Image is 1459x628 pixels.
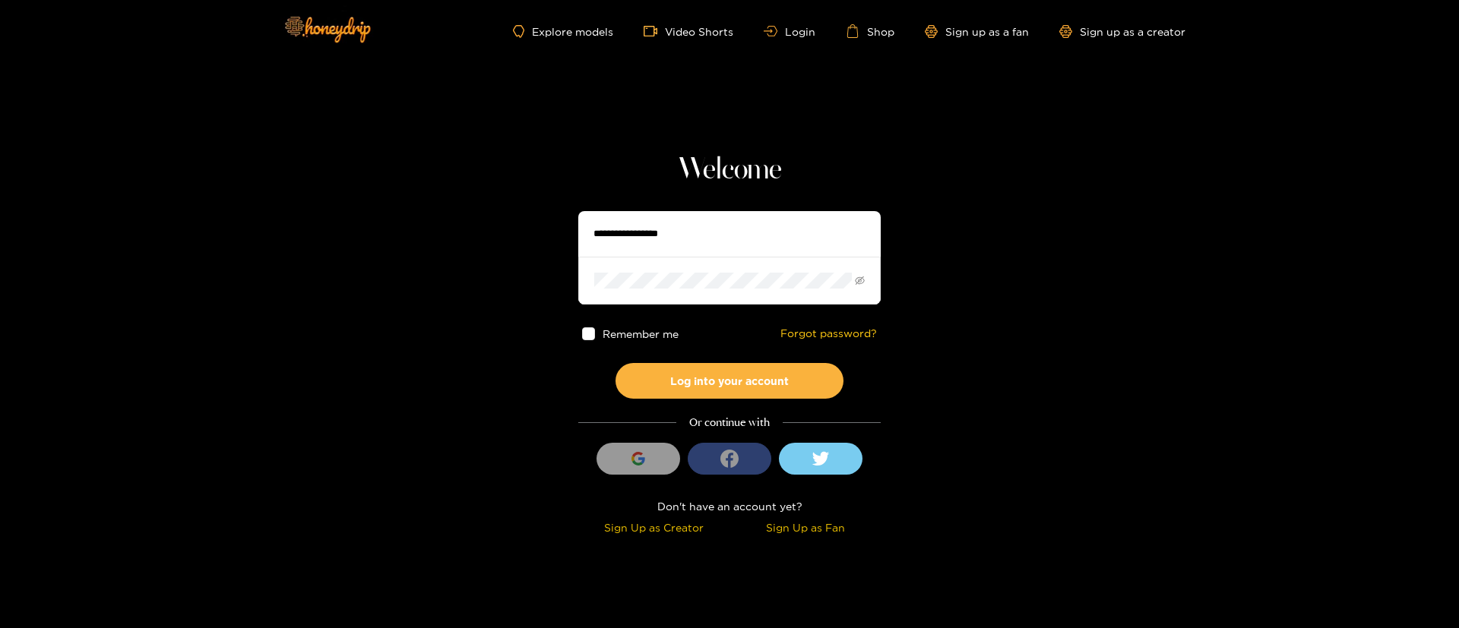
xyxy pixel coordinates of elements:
a: Forgot password? [780,327,877,340]
a: Shop [846,24,894,38]
span: Remember me [603,328,679,339]
a: Login [764,26,815,37]
div: Sign Up as Fan [733,519,877,536]
a: Video Shorts [644,24,733,38]
a: Sign up as a fan [925,25,1029,38]
h1: Welcome [578,152,881,188]
div: Sign Up as Creator [582,519,726,536]
span: video-camera [644,24,665,38]
div: Or continue with [578,414,881,431]
button: Log into your account [616,363,843,399]
a: Explore models [513,25,613,38]
a: Sign up as a creator [1059,25,1185,38]
div: Don't have an account yet? [578,497,881,515]
span: eye-invisible [855,276,865,286]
